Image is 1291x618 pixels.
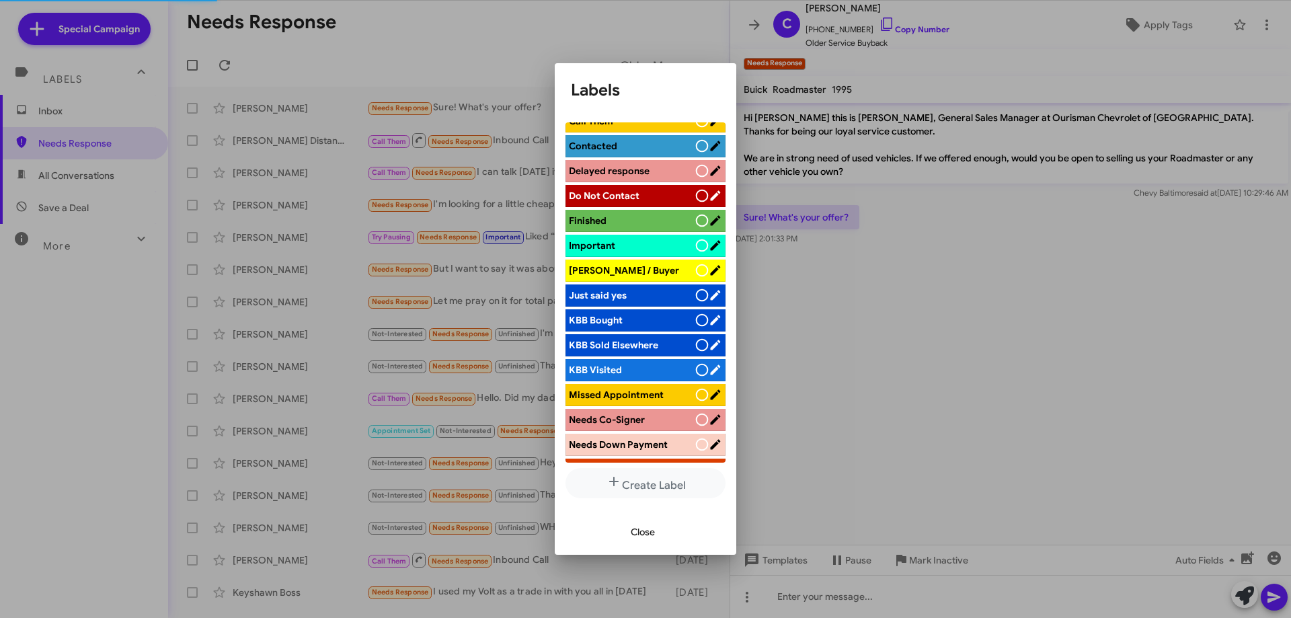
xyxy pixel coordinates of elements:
[565,468,726,498] button: Create Label
[569,264,679,276] span: [PERSON_NAME] / Buyer
[569,438,668,451] span: Needs Down Payment
[569,364,622,376] span: KBB Visited
[569,339,658,351] span: KBB Sold Elsewhere
[569,165,650,177] span: Delayed response
[569,190,639,202] span: Do Not Contact
[569,239,615,252] span: Important
[571,79,720,101] h1: Labels
[569,215,607,227] span: Finished
[569,314,623,326] span: KBB Bought
[620,520,666,544] button: Close
[569,289,627,301] span: Just said yes
[569,140,617,152] span: Contacted
[631,520,655,544] span: Close
[569,389,664,401] span: Missed Appointment
[569,414,645,426] span: Needs Co-Signer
